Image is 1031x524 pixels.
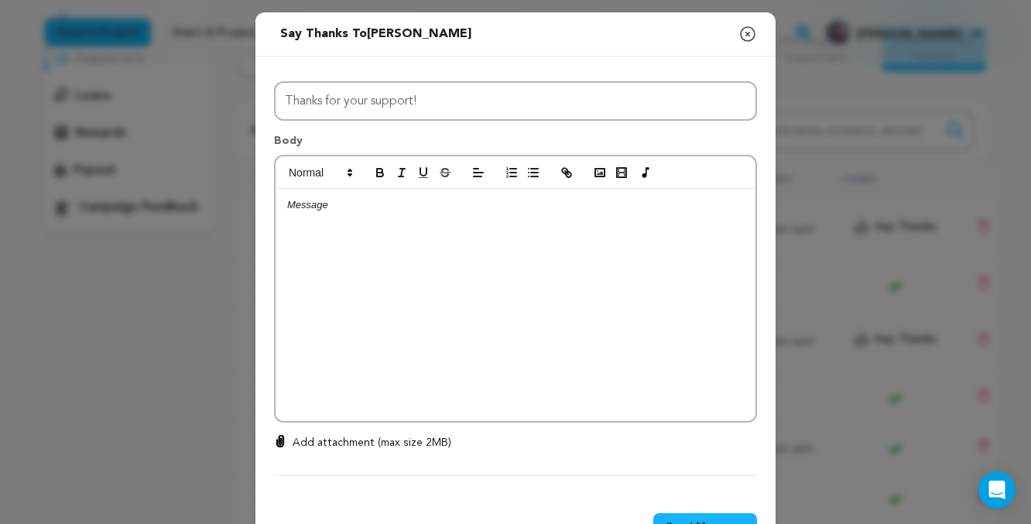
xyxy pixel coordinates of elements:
input: Subject [274,81,757,121]
div: Say thanks to [280,25,471,43]
span: [PERSON_NAME] [367,28,471,40]
div: Open Intercom Messenger [978,471,1016,509]
p: Add attachment (max size 2MB) [293,435,451,450]
p: Body [274,133,757,155]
